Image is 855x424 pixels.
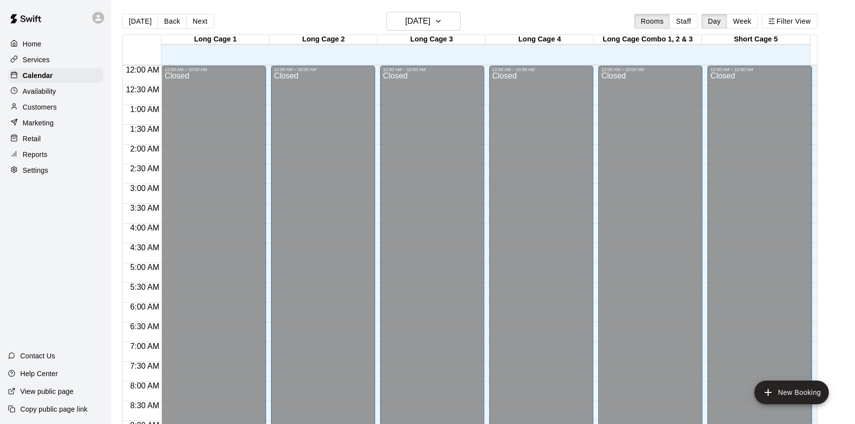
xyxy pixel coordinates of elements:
[23,165,48,175] p: Settings
[8,116,103,130] a: Marketing
[20,404,87,414] p: Copy public page link
[128,204,162,212] span: 3:30 AM
[128,164,162,173] span: 2:30 AM
[270,35,378,44] div: Long Cage 2
[128,224,162,232] span: 4:00 AM
[23,86,56,96] p: Availability
[492,67,590,72] div: 12:00 AM – 10:00 AM
[486,35,594,44] div: Long Cage 4
[128,342,162,350] span: 7:00 AM
[8,52,103,67] a: Services
[186,14,214,29] button: Next
[23,134,41,144] p: Retail
[23,71,53,80] p: Calendar
[702,35,810,44] div: Short Cage 5
[710,67,809,72] div: 12:00 AM – 10:00 AM
[128,125,162,133] span: 1:30 AM
[128,243,162,252] span: 4:30 AM
[128,322,162,331] span: 6:30 AM
[383,67,481,72] div: 12:00 AM – 10:00 AM
[727,14,758,29] button: Week
[378,35,486,44] div: Long Cage 3
[8,163,103,178] a: Settings
[128,145,162,153] span: 2:00 AM
[8,147,103,162] a: Reports
[601,67,700,72] div: 12:00 AM – 10:00 AM
[405,14,430,28] h6: [DATE]
[128,283,162,291] span: 5:30 AM
[634,14,670,29] button: Rooms
[128,184,162,193] span: 3:00 AM
[23,118,54,128] p: Marketing
[128,382,162,390] span: 8:00 AM
[387,12,461,31] button: [DATE]
[157,14,187,29] button: Back
[122,14,158,29] button: [DATE]
[123,85,162,94] span: 12:30 AM
[594,35,702,44] div: Long Cage Combo 1, 2 & 3
[123,66,162,74] span: 12:00 AM
[8,37,103,51] a: Home
[20,369,58,379] p: Help Center
[8,84,103,99] a: Availability
[20,386,74,396] p: View public page
[164,67,263,72] div: 12:00 AM – 10:00 AM
[8,131,103,146] a: Retail
[128,362,162,370] span: 7:30 AM
[128,263,162,271] span: 5:00 AM
[701,14,727,29] button: Day
[161,35,270,44] div: Long Cage 1
[128,303,162,311] span: 6:00 AM
[754,381,829,404] button: add
[669,14,698,29] button: Staff
[762,14,817,29] button: Filter View
[20,351,55,361] p: Contact Us
[23,102,57,112] p: Customers
[128,401,162,410] span: 8:30 AM
[23,39,41,49] p: Home
[8,100,103,115] a: Customers
[23,55,50,65] p: Services
[128,105,162,114] span: 1:00 AM
[8,68,103,83] a: Calendar
[274,67,372,72] div: 12:00 AM – 10:00 AM
[23,150,47,159] p: Reports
